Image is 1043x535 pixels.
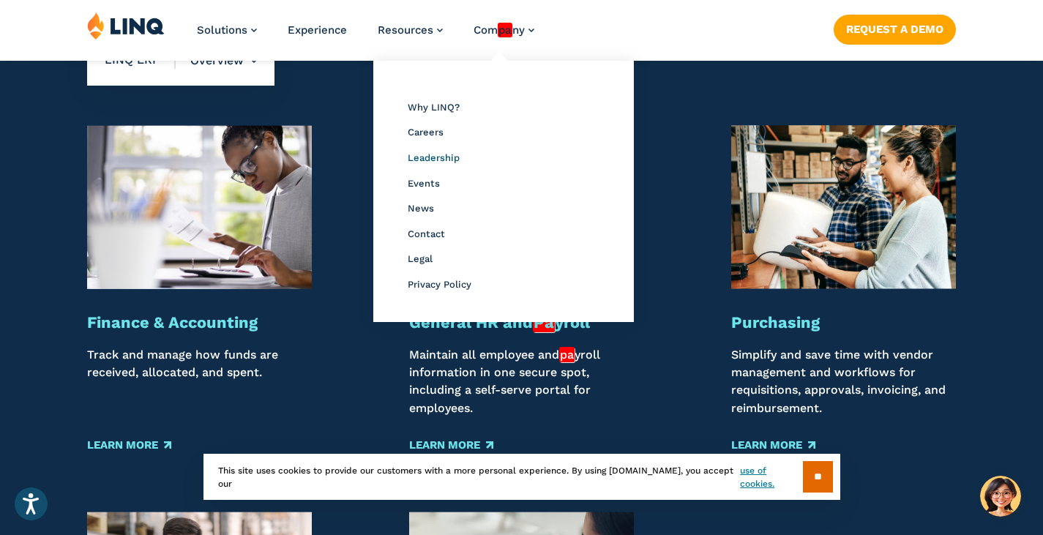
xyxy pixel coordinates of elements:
a: Learn More [409,437,493,453]
em: Pa [533,313,555,332]
img: Finance and Accounting Thumbnail [87,125,312,289]
button: Hello, have a question? Let’s chat. [980,476,1021,517]
nav: Button Navigation [834,12,956,44]
strong: General HR and yroll [409,313,590,332]
a: Request a Demo [834,15,956,44]
a: Resources [378,23,443,37]
em: pa [498,23,512,37]
p: Simplify and save time with vendor management and workflows for requisitions, approvals, invoicin... [731,346,956,417]
a: Leadership [408,152,460,163]
a: use of cookies. [740,464,802,490]
p: Maintain all employee and yroll information in one secure spot, including a self-serve portal for... [409,346,634,417]
a: Events [408,178,440,189]
span: LINQ ERP [105,53,176,69]
span: Solutions [197,23,247,37]
a: Careers [408,127,444,138]
span: Resources [378,23,433,37]
a: Contact [408,228,445,239]
strong: Purchasing [731,313,820,332]
a: Learn More [731,437,815,453]
a: Experience [288,23,347,37]
nav: Primary Navigation [197,12,534,60]
strong: Finance & Accounting [87,313,258,332]
a: Why LINQ? [408,102,460,113]
a: Privacy Policy [408,279,471,290]
a: Learn More [87,437,171,453]
a: Legal [408,253,433,264]
img: LINQ | K‑12 Software [87,12,165,40]
div: This site uses cookies to provide our customers with a more personal experience. By using [DOMAIN... [203,454,840,500]
span: Com ny [474,23,525,37]
a: Company [474,23,534,37]
a: Solutions [197,23,257,37]
em: pa [559,347,575,362]
img: Purchasing Thumbnail [731,125,956,289]
a: News [408,203,434,214]
p: Track and manage how funds are received, allocated, and spent. [87,346,312,417]
li: Overview [176,35,257,86]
